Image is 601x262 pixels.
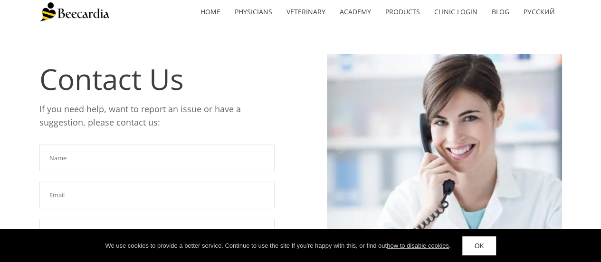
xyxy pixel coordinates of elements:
a: home [193,1,228,23]
img: Beecardia [39,2,109,21]
a: OK [462,236,496,255]
a: Academy [333,1,378,23]
a: how to disable cookies [387,242,449,249]
input: Name [39,145,275,171]
a: Veterinary [279,1,333,23]
a: Blog [485,1,516,23]
span: If you need help, want to report an issue or have a suggestion, please contact us: [39,103,241,128]
span: Contact Us [39,59,184,98]
a: Русский [516,1,562,23]
a: Physicians [228,1,279,23]
input: How did you hear about us? [39,219,275,245]
a: Products [378,1,427,23]
input: Email [39,182,275,208]
a: Clinic Login [427,1,485,23]
div: We use cookies to provide a better service. Continue to use the site If you're happy with this, o... [105,241,450,251]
